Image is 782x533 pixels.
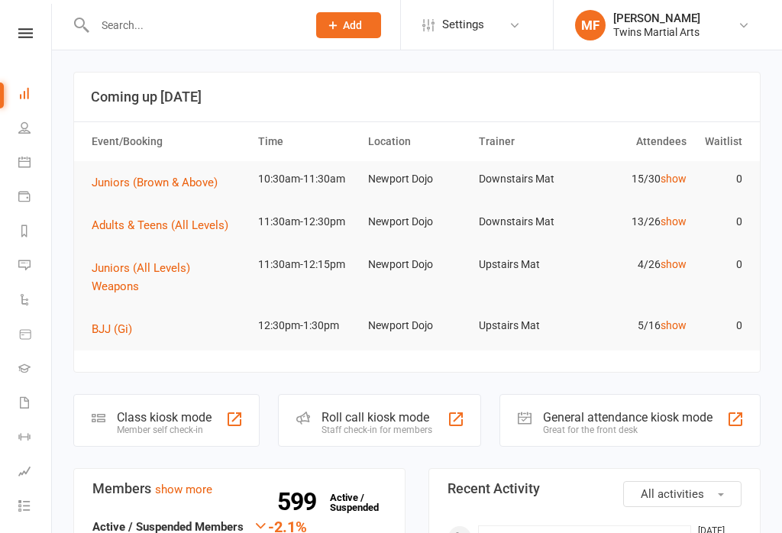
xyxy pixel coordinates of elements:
td: Downstairs Mat [472,204,583,240]
span: All activities [641,487,704,501]
a: Dashboard [18,78,53,112]
strong: 599 [277,490,322,513]
td: 10:30am-11:30am [251,161,362,197]
a: show [661,319,687,331]
h3: Members [92,481,386,496]
span: Juniors (Brown & Above) [92,176,218,189]
td: Newport Dojo [361,247,472,283]
td: Newport Dojo [361,308,472,344]
a: Assessments [18,456,53,490]
a: People [18,112,53,147]
span: Add [343,19,362,31]
button: All activities [623,481,742,507]
td: 11:30am-12:15pm [251,247,362,283]
td: Upstairs Mat [472,308,583,344]
th: Attendees [583,122,693,161]
td: Newport Dojo [361,204,472,240]
td: Upstairs Mat [472,247,583,283]
a: show [661,258,687,270]
td: 0 [693,161,748,197]
button: Adults & Teens (All Levels) [92,216,239,234]
div: MF [575,10,606,40]
td: Newport Dojo [361,161,472,197]
button: Juniors (All Levels) Weapons [92,259,244,296]
h3: Recent Activity [448,481,742,496]
button: Juniors (Brown & Above) [92,173,228,192]
span: Juniors (All Levels) Weapons [92,261,190,293]
div: Staff check-in for members [322,425,432,435]
th: Trainer [472,122,583,161]
h3: Coming up [DATE] [91,89,743,105]
a: Product Sales [18,318,53,353]
th: Waitlist [693,122,748,161]
th: Location [361,122,472,161]
td: 0 [693,204,748,240]
div: General attendance kiosk mode [543,410,713,425]
td: 4/26 [583,247,693,283]
a: show [661,215,687,228]
div: Great for the front desk [543,425,713,435]
td: 11:30am-12:30pm [251,204,362,240]
td: 12:30pm-1:30pm [251,308,362,344]
button: BJJ (Gi) [92,320,143,338]
td: 0 [693,247,748,283]
a: show more [155,483,212,496]
input: Search... [90,15,296,36]
a: Calendar [18,147,53,181]
div: Member self check-in [117,425,212,435]
span: Settings [442,8,484,42]
div: Twins Martial Arts [613,25,700,39]
td: 13/26 [583,204,693,240]
td: 15/30 [583,161,693,197]
a: Reports [18,215,53,250]
td: 5/16 [583,308,693,344]
td: Downstairs Mat [472,161,583,197]
div: Class kiosk mode [117,410,212,425]
span: Adults & Teens (All Levels) [92,218,228,232]
div: Roll call kiosk mode [322,410,432,425]
div: [PERSON_NAME] [613,11,700,25]
th: Time [251,122,362,161]
a: 599Active / Suspended [322,481,389,524]
span: BJJ (Gi) [92,322,132,336]
button: Add [316,12,381,38]
th: Event/Booking [85,122,251,161]
a: Payments [18,181,53,215]
a: show [661,173,687,185]
td: 0 [693,308,748,344]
